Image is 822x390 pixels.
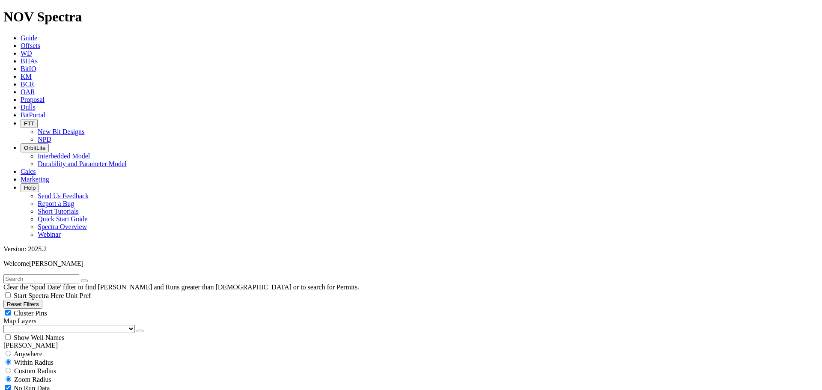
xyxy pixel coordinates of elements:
a: New Bit Designs [38,128,84,135]
a: Short Tutorials [38,208,79,215]
h1: NOV Spectra [3,9,819,25]
span: Show Well Names [14,334,64,341]
span: OrbitLite [24,145,45,151]
span: Start Spectra Here [14,292,64,299]
a: Offsets [21,42,40,49]
span: [PERSON_NAME] [29,260,83,267]
a: WD [21,50,32,57]
span: Help [24,185,36,191]
span: Cluster Pins [14,310,47,317]
a: NPD [38,136,51,143]
a: KM [21,73,32,80]
a: Calcs [21,168,36,175]
a: BitPortal [21,111,45,119]
span: Within Radius [14,359,54,366]
button: Help [21,183,39,192]
a: Report a Bug [38,200,74,207]
button: OrbitLite [21,143,49,152]
span: Map Layers [3,317,36,325]
a: Webinar [38,231,61,238]
a: BCR [21,80,34,88]
input: Search [3,274,79,283]
p: Welcome [3,260,819,268]
a: OAR [21,88,35,95]
span: Anywhere [14,350,42,357]
span: Clear the 'Spud Date' filter to find [PERSON_NAME] and Runs greater than [DEMOGRAPHIC_DATA] or to... [3,283,359,291]
a: Guide [21,34,37,42]
a: Marketing [21,176,49,183]
span: Custom Radius [14,367,56,375]
a: Send Us Feedback [38,192,89,199]
a: BHAs [21,57,38,65]
a: Quick Start Guide [38,215,87,223]
a: Proposal [21,96,45,103]
a: Dulls [21,104,36,111]
a: Durability and Parameter Model [38,160,127,167]
button: Reset Filters [3,300,42,309]
span: Zoom Radius [14,376,51,383]
a: BitIQ [21,65,36,72]
div: Version: 2025.2 [3,245,819,253]
input: Start Spectra Here [5,292,11,298]
span: Unit Pref [66,292,91,299]
a: Interbedded Model [38,152,90,160]
div: [PERSON_NAME] [3,342,819,349]
a: Spectra Overview [38,223,87,230]
span: FTT [24,120,34,127]
button: FTT [21,119,38,128]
